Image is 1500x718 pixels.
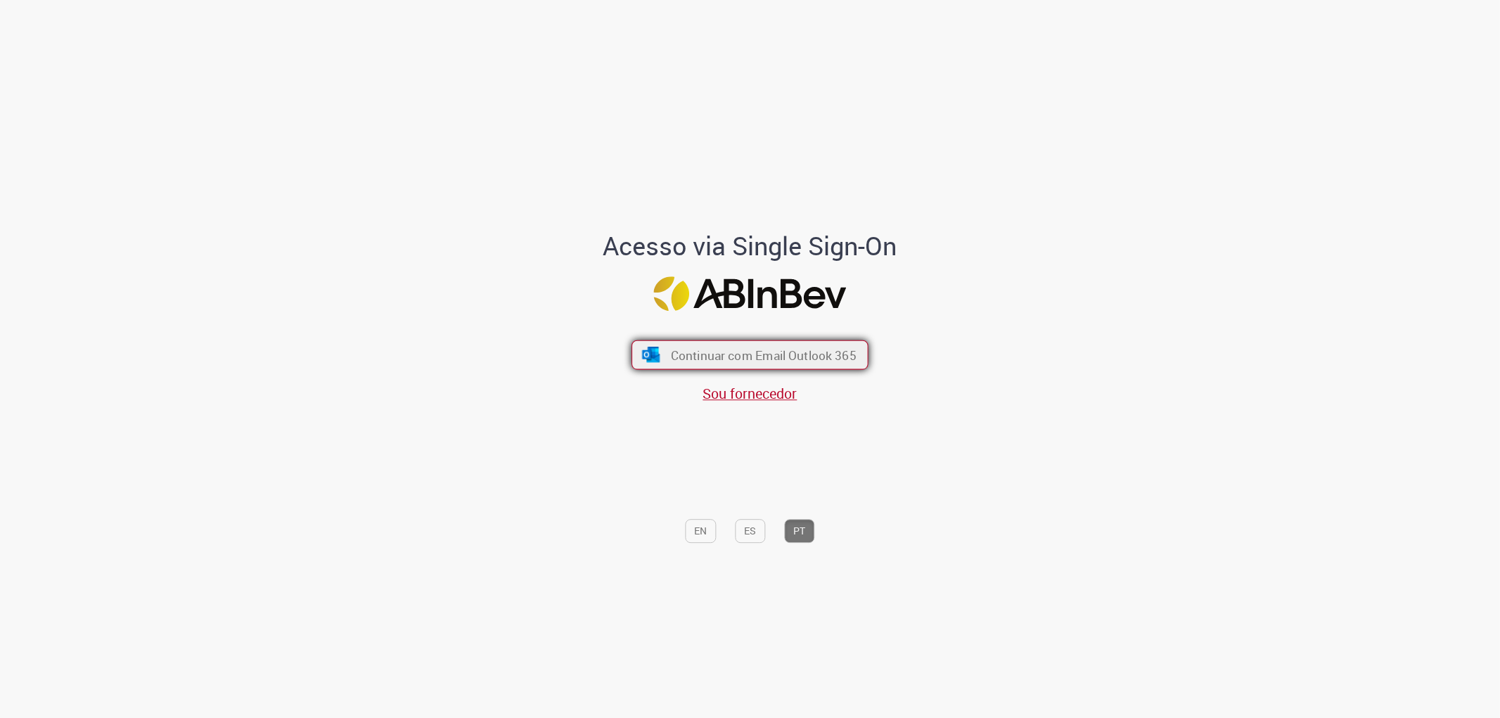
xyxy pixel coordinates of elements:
[686,519,717,543] button: EN
[703,384,797,403] a: Sou fornecedor
[785,519,815,543] button: PT
[555,232,945,260] h1: Acesso via Single Sign-On
[632,340,868,369] button: ícone Azure/Microsoft 360 Continuar com Email Outlook 365
[654,277,847,312] img: Logo ABInBev
[641,347,661,362] img: ícone Azure/Microsoft 360
[736,519,766,543] button: ES
[671,347,857,363] span: Continuar com Email Outlook 365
